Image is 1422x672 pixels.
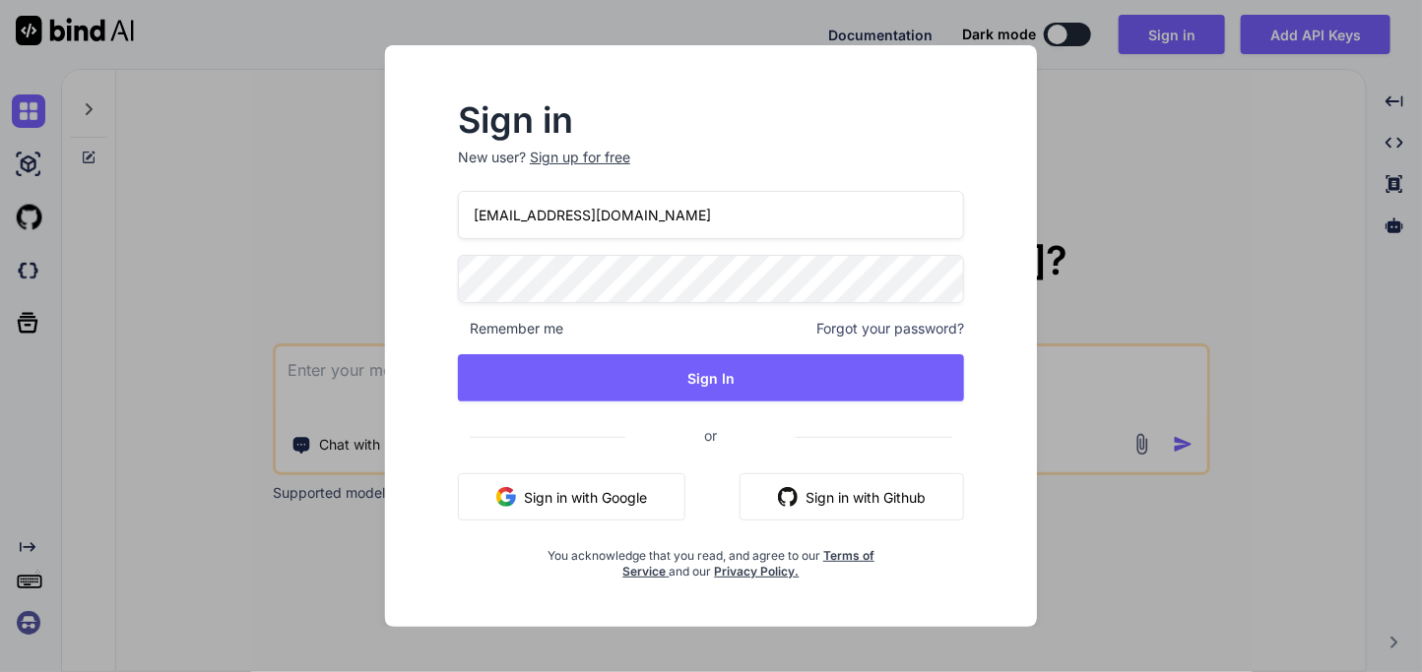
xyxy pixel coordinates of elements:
[458,191,964,239] input: Login or Email
[496,487,516,507] img: google
[458,319,563,338] span: Remember me
[543,536,880,580] div: You acknowledge that you read, and agree to our and our
[458,354,964,401] button: Sign In
[458,473,685,520] button: Sign in with Google
[530,148,630,167] div: Sign up for free
[625,411,796,459] span: or
[740,473,964,520] button: Sign in with Github
[778,487,798,507] img: github
[458,104,964,136] h2: Sign in
[714,564,799,579] a: Privacy Policy.
[816,319,964,338] span: Forgot your password?
[458,148,964,191] p: New user?
[622,548,874,579] a: Terms of Service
